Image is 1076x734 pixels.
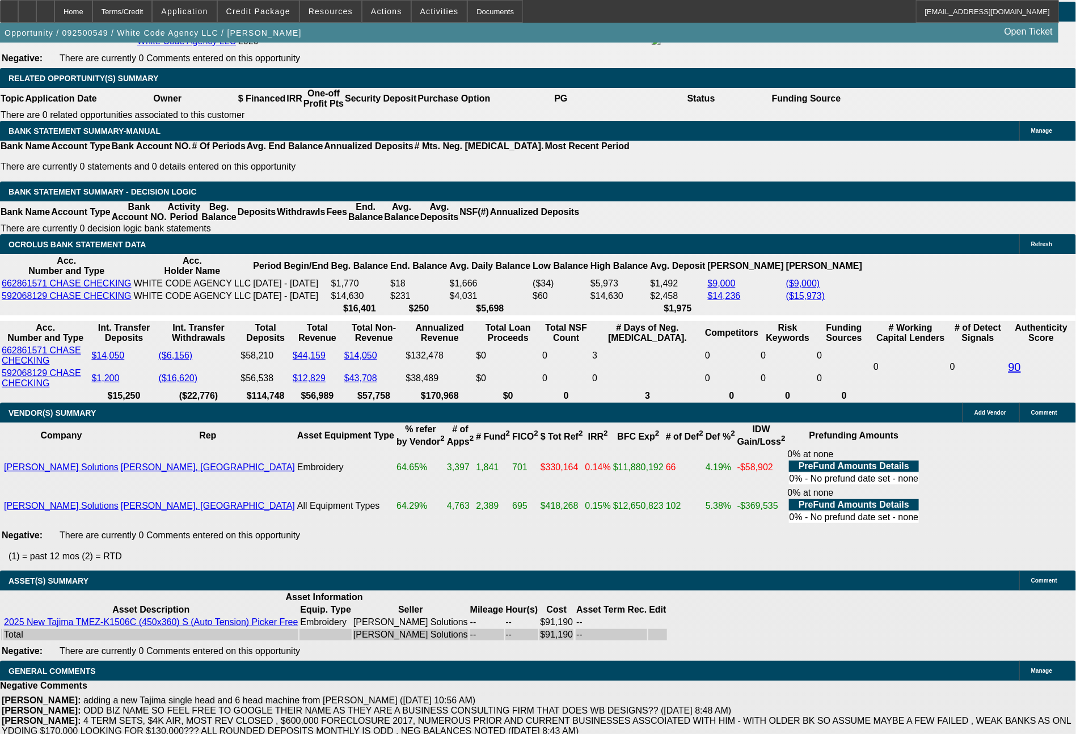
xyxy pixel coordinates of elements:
[708,279,736,288] a: $9,000
[1031,668,1052,674] span: Manage
[371,7,402,16] span: Actions
[9,551,1076,562] p: (1) = past 12 mos (2) = RTD
[297,449,395,486] td: Embroidery
[648,604,666,615] th: Edit
[121,462,295,472] a: [PERSON_NAME], [GEOGRAPHIC_DATA]
[816,345,872,366] td: 0
[532,290,589,302] td: $60
[592,345,703,366] td: 3
[159,373,198,383] a: ($16,620)
[950,322,1007,344] th: # of Detect Signals
[9,666,96,676] span: GENERAL COMMENTS
[303,88,344,109] th: One-off Profit Pts
[592,322,703,344] th: # Days of Neg. [MEDICAL_DATA].
[789,512,919,523] td: 0% - No prefund date set - none
[158,390,239,402] th: ($22,776)
[111,201,167,223] th: Bank Account NO.
[83,706,731,715] span: ODD BIZ NAME SO FEEL FREE TO GOOGLE THEIR NAME AS THEY ARE A BUSINESS CONSULTING FIRM THAT DOES W...
[491,88,631,109] th: PG
[470,435,474,443] sup: 2
[512,432,538,441] b: FICO
[760,390,815,402] th: 0
[390,290,448,302] td: $231
[405,390,474,402] th: $170,968
[331,278,389,289] td: $1,770
[406,373,474,383] div: $38,489
[60,646,300,656] span: There are currently 0 Comments entered on this opportunity
[240,368,291,389] td: $56,538
[540,449,584,486] td: $330,164
[112,605,189,614] b: Asset Description
[816,368,872,389] td: 0
[539,617,573,628] td: $91,190
[40,431,82,440] b: Company
[9,74,158,83] span: RELATED OPPORTUNITY(S) SUMMARY
[704,345,759,366] td: 0
[490,201,580,223] th: Annualized Deposits
[585,487,611,525] td: 0.15%
[9,126,161,136] span: BANK STATEMENT SUMMARY-MANUAL
[506,429,510,438] sup: 2
[649,303,706,314] th: $1,975
[1009,361,1021,373] a: 90
[2,291,132,301] a: 592068129 CHASE CHECKING
[475,322,541,344] th: Total Loan Proceeds
[238,88,286,109] th: $ Financed
[91,351,124,360] a: $14,050
[512,449,539,486] td: 701
[1031,410,1057,416] span: Comment
[293,351,326,360] a: $44,159
[974,410,1006,416] span: Add Vendor
[799,500,909,509] b: PreFund Amounts Details
[2,706,81,715] b: [PERSON_NAME]:
[475,449,510,486] td: 1,841
[2,368,81,388] a: 592068129 CHASE CHECKING
[406,351,474,361] div: $132,478
[505,617,539,628] td: --
[470,629,504,640] td: --
[2,279,132,288] a: 662861571 CHASE CHECKING
[649,290,706,302] td: $2,458
[1031,577,1057,584] span: Comment
[699,429,703,438] sup: 2
[506,605,538,614] b: Hour(s)
[293,373,326,383] a: $12,829
[666,432,703,441] b: # of Def
[534,429,538,438] sup: 2
[252,278,329,289] td: [DATE] - [DATE]
[604,429,607,438] sup: 2
[704,322,759,344] th: Competitors
[708,291,741,301] a: $14,236
[590,290,648,302] td: $14,630
[98,88,238,109] th: Owner
[447,424,474,446] b: # of Apps
[816,390,872,402] th: 0
[540,487,584,525] td: $418,268
[1,255,132,277] th: Acc. Number and Type
[344,390,404,402] th: $57,758
[50,201,111,223] th: Account Type
[390,303,448,314] th: $250
[799,461,909,471] b: PreFund Amounts Details
[299,604,351,615] th: Equip. Type
[547,605,567,614] b: Cost
[786,255,863,277] th: [PERSON_NAME]
[383,201,419,223] th: Avg. Balance
[414,141,545,152] th: # Mts. Neg. [MEDICAL_DATA].
[1000,22,1057,41] a: Open Ticket
[786,279,820,288] a: ($9,000)
[459,201,490,223] th: NSF(#)
[326,201,348,223] th: Fees
[788,449,921,486] div: 0% at none
[91,373,119,383] a: $1,200
[300,1,361,22] button: Resources
[2,695,81,705] b: [PERSON_NAME]:
[4,630,298,640] div: Total
[789,473,919,484] td: 0% - No prefund date set - none
[505,629,539,640] td: --
[417,88,491,109] th: Purchase Option
[240,345,291,366] td: $58,210
[613,487,664,525] td: $12,650,823
[539,629,573,640] td: $91,190
[299,617,351,628] td: Embroidery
